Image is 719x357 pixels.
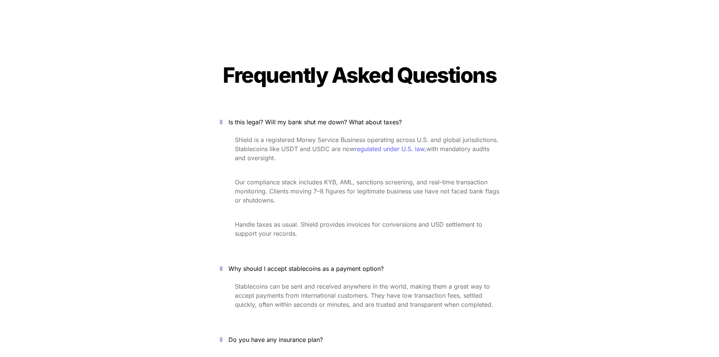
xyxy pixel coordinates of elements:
span: Is this legal? Will my bank shut me down? What about taxes? [228,118,402,126]
button: Is this legal? Will my bank shut me down? What about taxes? [208,110,511,134]
span: Frequently Asked Questions [223,62,496,88]
button: Why should I accept stablecoins as a payment option? [208,257,511,280]
span: Why should I accept stablecoins as a payment option? [228,265,384,272]
span: Handle taxes as usual. Shield provides invoices for conversions and USD settlement to support you... [235,221,484,237]
div: Why should I accept stablecoins as a payment option? [208,280,511,322]
span: Our compliance stack includes KYB, AML, sanctions screening, and real-time transaction monitoring... [235,178,501,204]
div: Is this legal? Will my bank shut me down? What about taxes? [208,134,511,251]
span: with mandatory audits and oversight. [235,145,491,162]
span: Shield is a registered Money Service Business operating across U.S. and global jurisdictions. Sta... [235,136,500,153]
span: Stablecoins can be sent and received anywhere in the world, making them a great way to accept pay... [235,283,493,308]
button: Do you have any insurance plan? [208,328,511,351]
span: Do you have any insurance plan? [228,336,323,343]
a: regulated under U.S. law, [355,145,426,153]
